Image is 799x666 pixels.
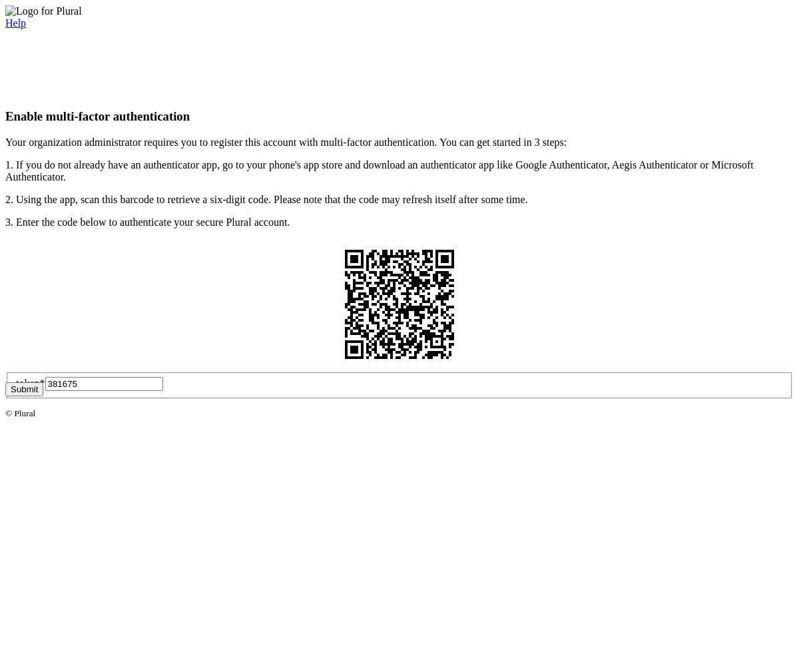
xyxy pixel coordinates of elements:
small: © Plural [5,408,35,418]
p: 1. If you do not already have an authenticator app, go to your phone's app store and download an ... [5,159,794,183]
p: Your organization administrator requires you to register this account with multi-factor authentic... [5,137,794,149]
h3: Enable multi-factor authentication [5,109,794,124]
img: QR Code [334,239,465,370]
p: 2. Using the app, scan this barcode to retrieve a six-digit code. Please note that the code may r... [5,194,794,206]
img: Logo for Plural [5,5,82,17]
a: Help [5,17,26,29]
label: token [16,378,45,389]
button: Submit [5,382,43,396]
input: Six-digit code [45,377,163,391]
p: 3. Enter the code below to authenticate your secure Plural account. [5,216,794,228]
